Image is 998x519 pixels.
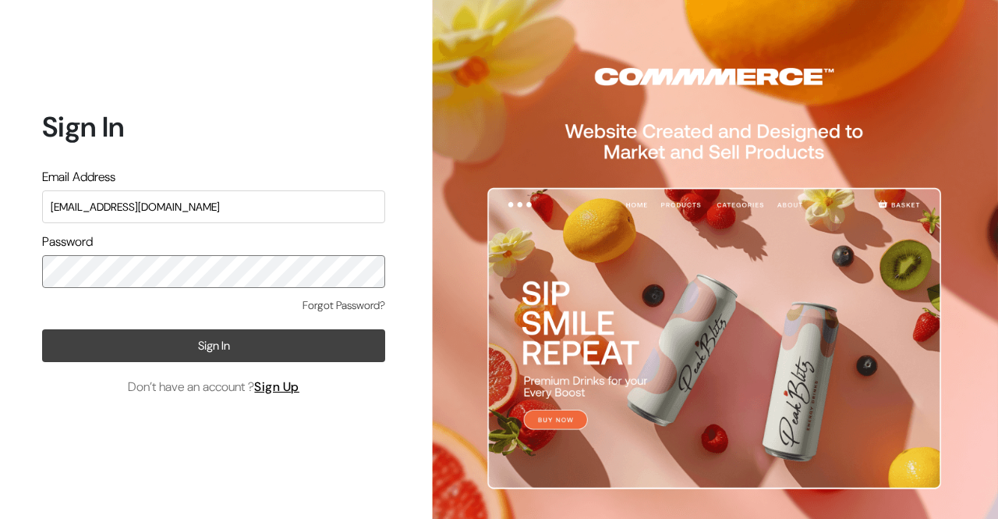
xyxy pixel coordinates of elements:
[303,297,385,314] a: Forgot Password?
[42,233,93,251] label: Password
[42,329,385,362] button: Sign In
[254,379,299,395] a: Sign Up
[128,378,299,396] span: Don’t have an account ?
[42,110,385,144] h1: Sign In
[42,168,115,187] label: Email Address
